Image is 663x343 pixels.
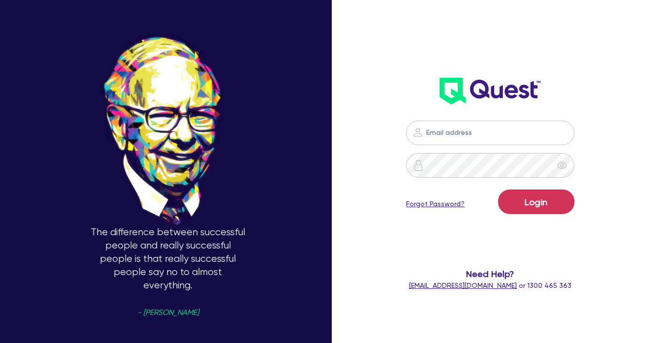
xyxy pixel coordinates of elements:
span: or 1300 465 363 [409,281,571,289]
a: [EMAIL_ADDRESS][DOMAIN_NAME] [409,281,517,289]
img: wH2k97JdezQIQAAAABJRU5ErkJggg== [440,78,540,104]
input: Email address [406,121,574,145]
img: icon-password [412,126,424,138]
a: Forgot Password? [406,199,465,209]
span: - [PERSON_NAME] [137,309,199,316]
img: icon-password [412,159,424,171]
button: Login [498,189,574,214]
span: Need Help? [406,267,574,281]
span: eye [557,160,567,170]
